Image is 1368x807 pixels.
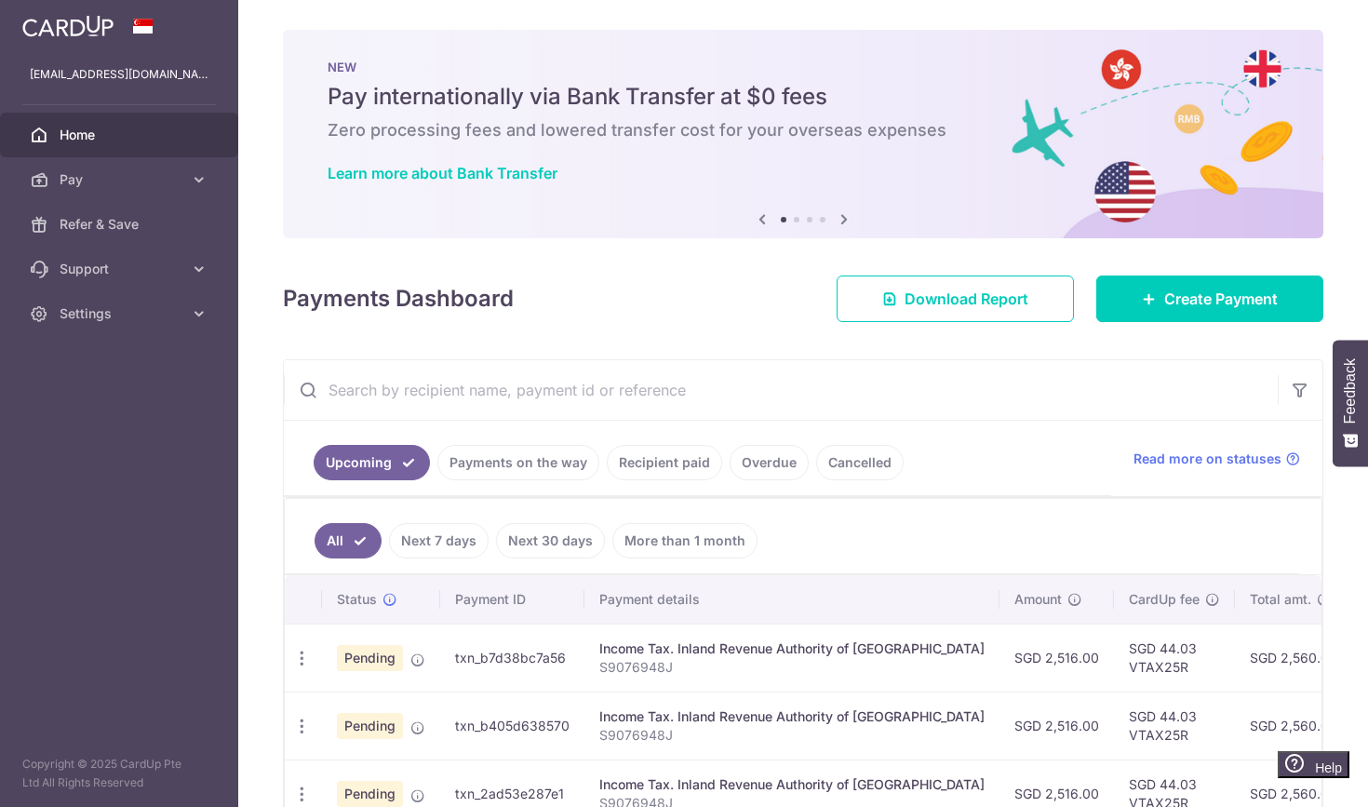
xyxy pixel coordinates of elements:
[283,30,1323,238] img: Bank transfer banner
[1342,358,1359,424] span: Feedback
[584,575,999,624] th: Payment details
[337,713,403,739] span: Pending
[283,282,514,316] h4: Payments Dashboard
[730,445,809,480] a: Overdue
[60,304,182,323] span: Settings
[337,590,377,609] span: Status
[599,726,985,745] p: S9076948J
[999,624,1114,692] td: SGD 2,516.00
[284,360,1278,420] input: Search by recipient name, payment id or reference
[1333,340,1368,466] button: Feedback - Show survey
[389,523,489,558] a: Next 7 days
[1133,450,1300,468] a: Read more on statuses
[437,445,599,480] a: Payments on the way
[1235,624,1352,692] td: SGD 2,560.03
[1248,751,1349,798] iframe: Opens a widget where you can find more information
[440,692,584,760] td: txn_b405d638570
[1250,590,1311,609] span: Total amt.
[1133,450,1281,468] span: Read more on statuses
[1129,590,1200,609] span: CardUp fee
[315,523,382,558] a: All
[1235,692,1352,760] td: SGD 2,560.03
[837,276,1074,322] a: Download Report
[599,639,985,658] div: Income Tax. Inland Revenue Authority of [GEOGRAPHIC_DATA]
[337,781,403,807] span: Pending
[328,60,1279,74] p: NEW
[22,15,114,37] img: CardUp
[1164,288,1278,310] span: Create Payment
[328,119,1279,141] h6: Zero processing fees and lowered transfer cost for your overseas expenses
[999,692,1114,760] td: SGD 2,516.00
[440,575,584,624] th: Payment ID
[30,65,208,84] p: [EMAIL_ADDRESS][DOMAIN_NAME]
[1114,624,1235,692] td: SGD 44.03 VTAX25R
[816,445,904,480] a: Cancelled
[60,215,182,234] span: Refer & Save
[60,126,182,144] span: Home
[1114,692,1235,760] td: SGD 44.03 VTAX25R
[496,523,605,558] a: Next 30 days
[337,645,403,671] span: Pending
[328,82,1279,112] h5: Pay internationally via Bank Transfer at $0 fees
[440,624,584,692] td: txn_b7d38bc7a56
[60,260,182,278] span: Support
[314,445,430,480] a: Upcoming
[328,164,557,182] a: Learn more about Bank Transfer
[612,523,758,558] a: More than 1 month
[607,445,722,480] a: Recipient paid
[1014,590,1062,609] span: Amount
[1096,276,1323,322] a: Create Payment
[905,288,1028,310] span: Download Report
[60,170,182,189] span: Pay
[599,775,985,794] div: Income Tax. Inland Revenue Authority of [GEOGRAPHIC_DATA]
[599,707,985,726] div: Income Tax. Inland Revenue Authority of [GEOGRAPHIC_DATA]
[599,658,985,677] p: S9076948J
